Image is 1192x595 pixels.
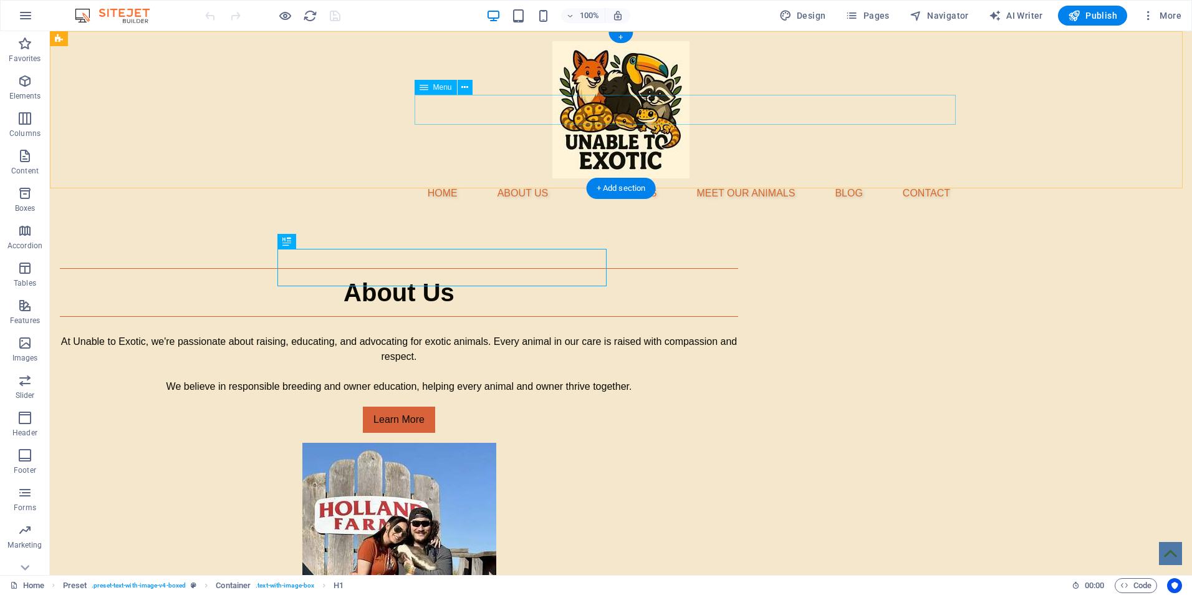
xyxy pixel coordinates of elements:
[910,9,969,22] span: Navigator
[587,178,656,199] div: + Add section
[92,578,186,593] span: . preset-text-with-image-v4-boxed
[433,84,452,91] span: Menu
[334,578,344,593] span: Click to select. Double-click to edit
[277,8,292,23] button: Click here to leave preview mode and continue editing
[1142,9,1181,22] span: More
[9,128,41,138] p: Columns
[63,578,87,593] span: Click to select. Double-click to edit
[12,353,38,363] p: Images
[10,578,44,593] a: Click to cancel selection. Double-click to open Pages
[1120,578,1151,593] span: Code
[580,8,600,23] h6: 100%
[561,8,605,23] button: 100%
[11,166,39,176] p: Content
[989,9,1043,22] span: AI Writer
[1115,578,1157,593] button: Code
[9,91,41,101] p: Elements
[845,9,889,22] span: Pages
[1137,6,1186,26] button: More
[1093,581,1095,590] span: :
[12,428,37,438] p: Header
[14,503,36,513] p: Forms
[7,540,42,550] p: Marketing
[1085,578,1104,593] span: 00 00
[1167,578,1182,593] button: Usercentrics
[840,6,894,26] button: Pages
[612,10,623,21] i: On resize automatically adjust zoom level to fit chosen device.
[1058,6,1127,26] button: Publish
[303,9,317,23] i: Reload page
[7,241,42,251] p: Accordion
[63,578,344,593] nav: breadcrumb
[15,203,36,213] p: Boxes
[216,578,251,593] span: Click to select. Double-click to edit
[1072,578,1105,593] h6: Session time
[608,32,633,43] div: +
[256,578,314,593] span: . text-with-image-box
[905,6,974,26] button: Navigator
[72,8,165,23] img: Editor Logo
[14,278,36,288] p: Tables
[9,54,41,64] p: Favorites
[779,9,826,22] span: Design
[16,390,35,400] p: Slider
[10,316,40,326] p: Features
[774,6,831,26] div: Design (Ctrl+Alt+Y)
[191,582,196,589] i: This element is a customizable preset
[774,6,831,26] button: Design
[984,6,1048,26] button: AI Writer
[302,8,317,23] button: reload
[14,465,36,475] p: Footer
[1068,9,1117,22] span: Publish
